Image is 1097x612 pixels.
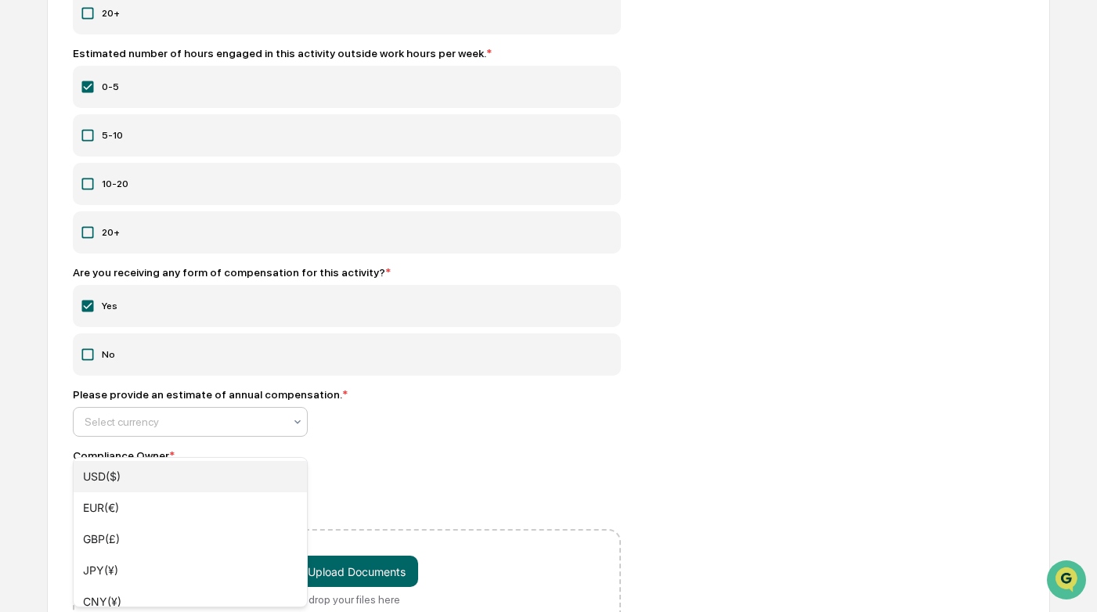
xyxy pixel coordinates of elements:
div: Supporting Documents [73,510,621,523]
button: Or drop your files here [276,556,418,587]
div: Please provide an estimate of annual compensation. [73,388,348,401]
div: Compliance Owner [73,449,175,462]
label: 5-10 [73,114,621,157]
iframe: Open customer support [1047,560,1089,603]
label: 10-20 [73,163,621,205]
p: How can we help? [16,264,285,289]
label: 0-5 [73,66,621,108]
label: 20+ [73,211,621,254]
div: Are you receiving any form of compensation for this activity? [73,266,621,279]
label: Yes [73,285,621,327]
div: Or drop your files here [294,593,400,606]
div: Estimated number of hours engaged in this activity outside work hours per week. [73,47,621,59]
img: Greenboard [16,217,47,248]
div: USD($) [74,461,307,492]
div: EUR(€) [74,492,307,524]
div: JPY(¥) [74,555,307,586]
label: No [73,333,621,376]
div: GBP(£) [74,524,307,555]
